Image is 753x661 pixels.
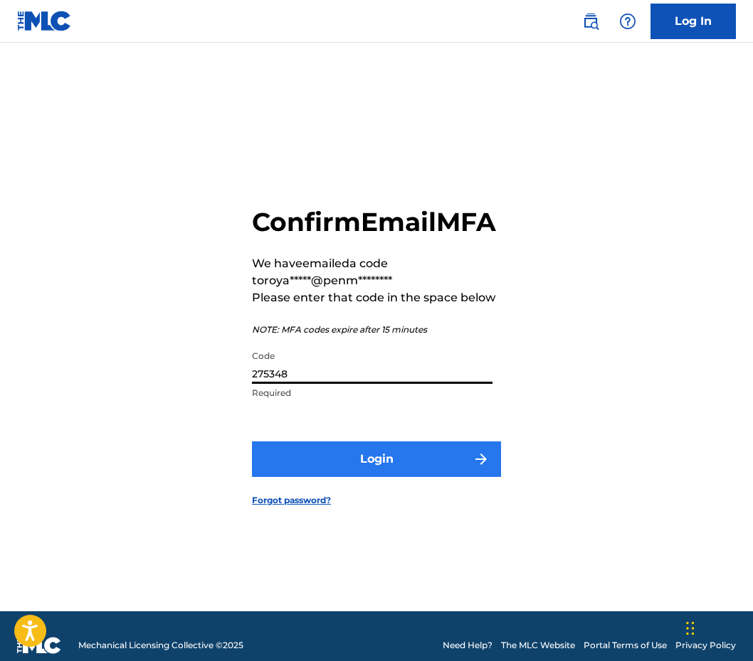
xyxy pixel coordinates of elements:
div: Help [614,7,642,36]
img: f7272a7cc735f4ea7f67.svg [473,451,490,468]
img: search [582,13,599,30]
p: Please enter that code in the space below [252,289,501,306]
a: Forgot password? [252,494,331,507]
div: Drag [686,607,695,650]
a: Portal Terms of Use [584,639,667,652]
a: Public Search [576,7,605,36]
p: NOTE: MFA codes expire after 15 minutes [252,323,501,336]
iframe: Chat Widget [682,593,753,661]
a: Privacy Policy [675,639,736,652]
img: logo [17,637,61,654]
a: Log In [651,4,736,39]
p: Required [252,387,493,399]
span: Mechanical Licensing Collective © 2025 [78,639,243,652]
h2: Confirm Email MFA [252,206,501,238]
a: Need Help? [443,639,493,652]
button: Login [252,441,501,477]
img: help [619,13,636,30]
a: The MLC Website [501,639,575,652]
img: MLC Logo [17,11,72,31]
